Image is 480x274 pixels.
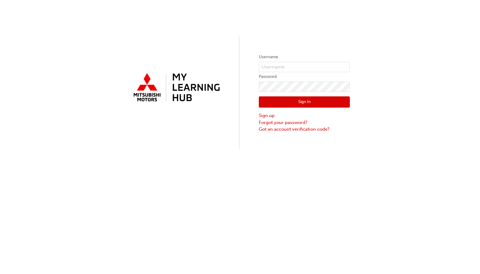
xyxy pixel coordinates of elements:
a: Forgot your password? [259,119,350,126]
a: Sign up [259,112,350,119]
input: Username [259,62,350,72]
a: Got an account verification code? [259,126,350,133]
button: Sign In [259,96,350,108]
label: Password [259,73,350,80]
img: mmal [130,71,221,105]
label: Username [259,53,350,61]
